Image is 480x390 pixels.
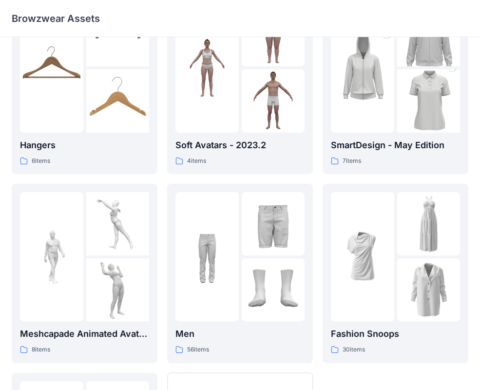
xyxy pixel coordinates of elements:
img: folder 3 [86,258,150,322]
img: folder 1 [175,225,239,289]
p: Men [175,327,305,341]
p: 8 items [32,345,50,355]
p: 4 items [187,156,206,166]
p: Soft Avatars - 2023.2 [175,138,305,152]
a: folder 1folder 2folder 3Men56items [167,184,313,363]
img: folder 3 [397,54,461,148]
img: folder 1 [331,20,394,115]
p: 7 items [343,156,361,166]
img: folder 1 [20,36,83,99]
img: folder 1 [20,225,83,289]
a: folder 1folder 2folder 3Meshcapade Animated Avatars8items [12,184,157,363]
img: folder 2 [397,192,461,255]
img: folder 3 [86,69,150,133]
p: 56 items [187,345,209,355]
a: folder 1folder 2folder 3Fashion Snoops30items [323,184,468,363]
p: Browzwear Assets [12,12,100,25]
img: folder 3 [397,258,461,322]
img: folder 2 [242,192,305,255]
img: folder 3 [242,258,305,322]
p: SmartDesign - May Edition [331,138,460,152]
img: folder 3 [242,69,305,133]
p: Meshcapade Animated Avatars [20,327,149,341]
img: folder 2 [86,192,150,255]
p: Fashion Snoops [331,327,460,341]
p: 6 items [32,156,50,166]
img: folder 1 [175,36,239,99]
p: 30 items [343,345,365,355]
p: Hangers [20,138,149,152]
img: folder 1 [331,225,394,289]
